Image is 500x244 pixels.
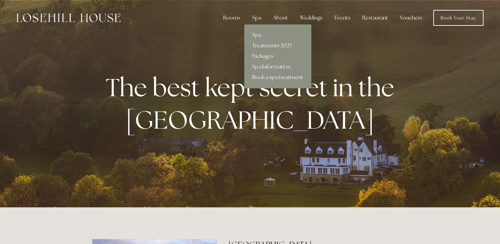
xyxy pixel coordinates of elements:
[294,11,328,24] div: Weddings
[106,71,400,136] strong: The best kept secret in the [GEOGRAPHIC_DATA]
[247,11,266,24] div: Spa
[244,72,311,83] a: Book a spa treatment
[244,61,311,72] a: Spa Information
[244,40,311,51] a: Treatments 2025
[395,11,427,24] a: Vouchers
[268,11,293,24] div: About
[329,11,356,24] div: Events
[357,11,393,24] div: Restaurant
[244,51,311,61] a: Packages
[244,30,311,40] a: Spa
[218,11,246,24] div: Rooms
[17,14,121,22] img: Losehill House
[433,10,483,26] a: Book Your Stay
